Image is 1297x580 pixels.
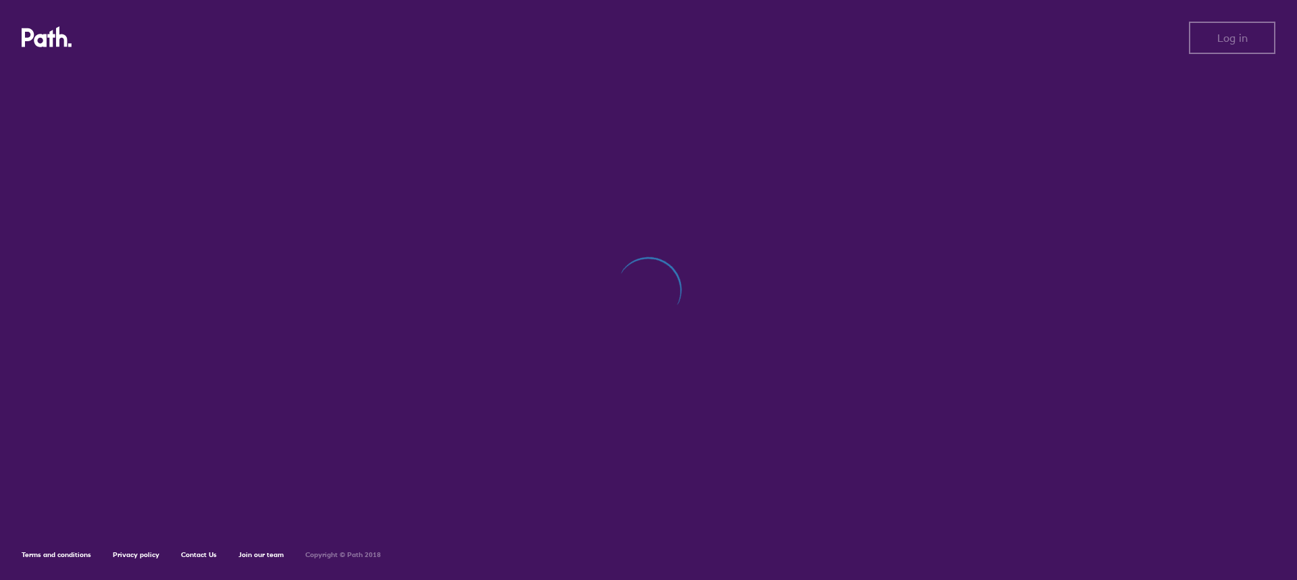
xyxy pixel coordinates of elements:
[181,550,217,559] a: Contact Us
[238,550,284,559] a: Join our team
[305,551,381,559] h6: Copyright © Path 2018
[1189,22,1275,54] button: Log in
[113,550,159,559] a: Privacy policy
[1217,32,1248,44] span: Log in
[22,550,91,559] a: Terms and conditions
